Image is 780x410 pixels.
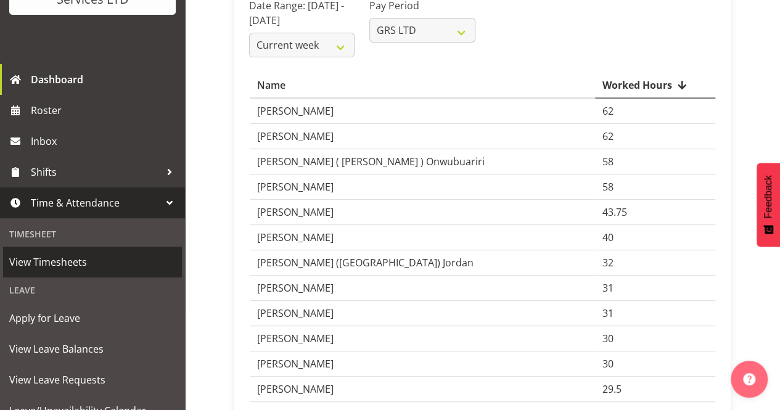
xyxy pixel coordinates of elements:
[250,225,595,250] td: [PERSON_NAME]
[602,104,614,118] span: 62
[250,301,595,326] td: [PERSON_NAME]
[250,149,595,174] td: [PERSON_NAME] ( [PERSON_NAME] ) Onwubuariri
[602,155,614,168] span: 58
[602,205,627,219] span: 43.75
[602,180,614,194] span: 58
[31,101,179,120] span: Roster
[9,371,176,389] span: View Leave Requests
[602,382,622,396] span: 29.5
[250,377,595,402] td: [PERSON_NAME]
[602,306,614,320] span: 31
[250,99,595,124] td: [PERSON_NAME]
[250,326,595,351] td: [PERSON_NAME]
[250,276,595,301] td: [PERSON_NAME]
[743,373,755,385] img: help-xxl-2.png
[31,163,160,181] span: Shifts
[250,200,595,225] td: [PERSON_NAME]
[602,281,614,295] span: 31
[757,163,780,247] button: Feedback - Show survey
[3,247,182,277] a: View Timesheets
[250,351,595,377] td: [PERSON_NAME]
[3,303,182,334] a: Apply for Leave
[250,124,595,149] td: [PERSON_NAME]
[602,78,672,92] span: Worked Hours
[250,250,595,276] td: [PERSON_NAME] ([GEOGRAPHIC_DATA]) Jordan
[9,340,176,358] span: View Leave Balances
[31,70,179,89] span: Dashboard
[763,175,774,218] span: Feedback
[9,309,176,327] span: Apply for Leave
[602,256,614,269] span: 32
[602,231,614,244] span: 40
[3,364,182,395] a: View Leave Requests
[257,78,285,92] span: Name
[31,194,160,212] span: Time & Attendance
[9,253,176,271] span: View Timesheets
[3,334,182,364] a: View Leave Balances
[602,129,614,143] span: 62
[602,357,614,371] span: 30
[31,132,179,150] span: Inbox
[250,174,595,200] td: [PERSON_NAME]
[3,277,182,303] div: Leave
[602,332,614,345] span: 30
[3,221,182,247] div: Timesheet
